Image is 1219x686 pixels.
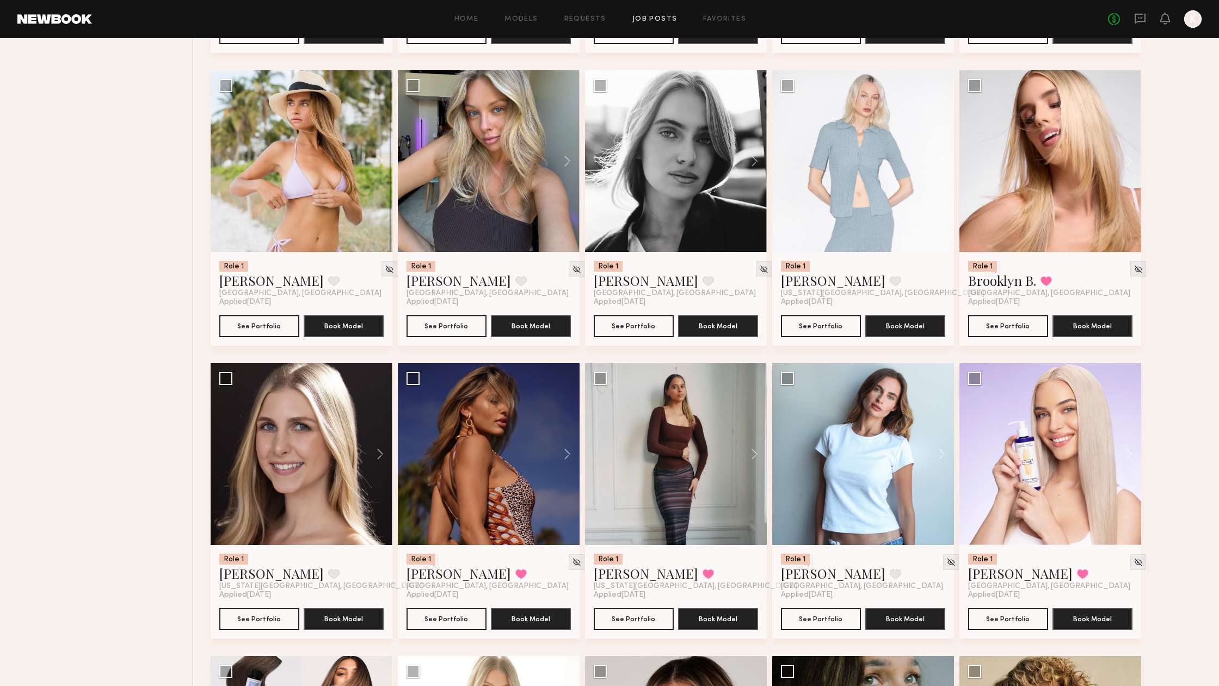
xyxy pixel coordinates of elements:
img: Unhide Model [1134,265,1143,274]
button: See Portfolio [407,315,487,337]
a: Book Model [491,614,571,623]
div: Applied [DATE] [781,591,945,599]
div: Applied [DATE] [219,591,384,599]
button: See Portfolio [407,608,487,630]
div: Role 1 [594,554,623,565]
button: Book Model [678,315,758,337]
span: [US_STATE][GEOGRAPHIC_DATA], [GEOGRAPHIC_DATA] [781,289,984,298]
a: Job Posts [632,16,678,23]
a: Book Model [1052,614,1132,623]
button: Book Model [304,315,384,337]
a: [PERSON_NAME] [781,565,885,582]
button: See Portfolio [781,608,861,630]
button: Book Model [491,315,571,337]
button: See Portfolio [968,608,1048,630]
button: Book Model [1052,315,1132,337]
div: Applied [DATE] [407,591,571,599]
a: [PERSON_NAME] [407,565,511,582]
span: [GEOGRAPHIC_DATA], [GEOGRAPHIC_DATA] [968,582,1130,591]
div: Role 1 [407,261,435,272]
a: K [1184,10,1202,28]
div: Applied [DATE] [407,298,571,307]
button: See Portfolio [968,315,1048,337]
a: [PERSON_NAME] [594,565,698,582]
div: Role 1 [407,554,435,565]
span: [GEOGRAPHIC_DATA], [GEOGRAPHIC_DATA] [968,289,1130,298]
button: See Portfolio [594,608,674,630]
span: [GEOGRAPHIC_DATA], [GEOGRAPHIC_DATA] [407,289,569,298]
div: Applied [DATE] [968,591,1132,599]
img: Unhide Model [1134,558,1143,567]
a: Book Model [304,614,384,623]
img: Unhide Model [385,265,394,274]
button: Book Model [678,608,758,630]
a: Models [504,16,538,23]
button: See Portfolio [219,608,299,630]
button: See Portfolio [594,315,674,337]
button: Book Model [865,608,945,630]
span: [US_STATE][GEOGRAPHIC_DATA], [GEOGRAPHIC_DATA] [594,582,797,591]
img: Unhide Model [946,558,956,567]
button: Book Model [865,315,945,337]
span: [GEOGRAPHIC_DATA], [GEOGRAPHIC_DATA] [781,582,943,591]
span: [GEOGRAPHIC_DATA], [GEOGRAPHIC_DATA] [594,289,756,298]
button: Book Model [304,608,384,630]
a: Requests [564,16,606,23]
a: Home [454,16,479,23]
button: Book Model [1052,608,1132,630]
a: [PERSON_NAME] [594,272,698,289]
a: Book Model [865,321,945,330]
a: Book Model [1052,321,1132,330]
div: Applied [DATE] [781,298,945,307]
div: Role 1 [594,261,623,272]
a: Book Model [678,614,758,623]
div: Role 1 [968,554,997,565]
span: [GEOGRAPHIC_DATA], [GEOGRAPHIC_DATA] [407,582,569,591]
img: Unhide Model [572,558,581,567]
a: [PERSON_NAME] [219,565,324,582]
button: See Portfolio [781,315,861,337]
img: Unhide Model [759,265,768,274]
div: Applied [DATE] [594,591,758,599]
button: Book Model [491,608,571,630]
a: Book Model [678,321,758,330]
div: Role 1 [219,554,248,565]
a: [PERSON_NAME] [781,272,885,289]
button: See Portfolio [219,315,299,337]
div: Role 1 [219,261,248,272]
div: Applied [DATE] [968,298,1132,307]
a: [PERSON_NAME] [968,565,1073,582]
span: [GEOGRAPHIC_DATA], [GEOGRAPHIC_DATA] [219,289,381,298]
a: [PERSON_NAME] [407,272,511,289]
div: Role 1 [968,261,997,272]
a: Favorites [703,16,746,23]
a: [PERSON_NAME] [219,272,324,289]
div: Applied [DATE] [594,298,758,307]
a: Brooklyn B. [968,272,1036,289]
div: Role 1 [781,261,810,272]
img: Unhide Model [572,265,581,274]
a: Book Model [304,321,384,330]
div: Applied [DATE] [219,298,384,307]
span: [US_STATE][GEOGRAPHIC_DATA], [GEOGRAPHIC_DATA] [219,582,423,591]
a: Book Model [491,321,571,330]
a: Book Model [865,614,945,623]
div: Role 1 [781,554,810,565]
